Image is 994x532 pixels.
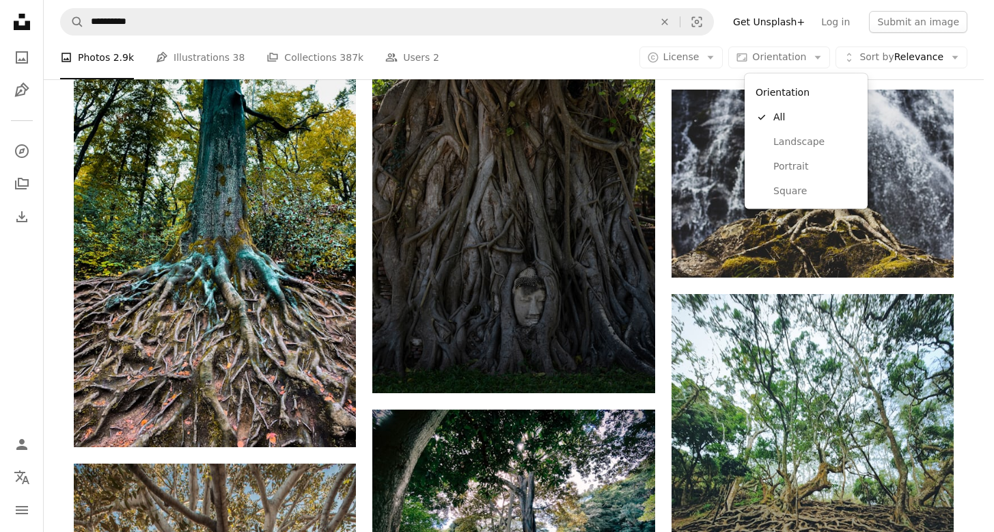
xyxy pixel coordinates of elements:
[728,46,830,68] button: Orientation
[836,46,967,68] button: Sort byRelevance
[745,74,868,209] div: Orientation
[750,79,862,105] div: Orientation
[773,135,857,148] span: Landscape
[773,184,857,198] span: Square
[752,51,806,62] span: Orientation
[773,111,857,124] span: All
[773,159,857,173] span: Portrait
